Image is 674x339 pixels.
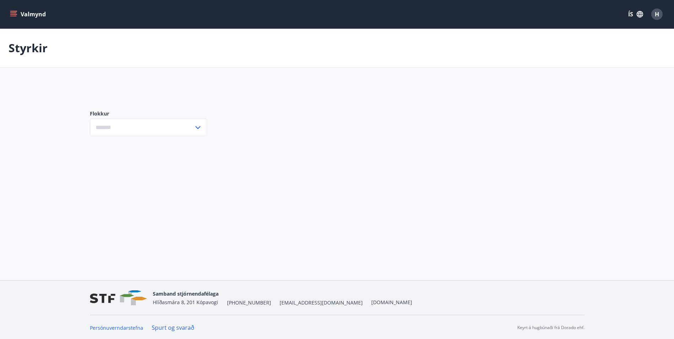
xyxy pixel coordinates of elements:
a: Spurt og svarað [152,324,194,332]
button: H [648,6,665,23]
a: [DOMAIN_NAME] [371,299,412,306]
label: Flokkur [90,110,207,117]
span: Hlíðasmára 8, 201 Kópavogi [153,299,218,306]
p: Keyrt á hugbúnaði frá Dorado ehf. [517,324,584,331]
img: vjCaq2fThgY3EUYqSgpjEiBg6WP39ov69hlhuPVN.png [90,290,147,306]
span: Samband stjórnendafélaga [153,290,219,297]
p: Styrkir [9,40,48,56]
span: [PHONE_NUMBER] [227,299,271,306]
span: [EMAIL_ADDRESS][DOMAIN_NAME] [280,299,363,306]
span: H [655,10,659,18]
button: ÍS [624,8,647,21]
button: menu [9,8,49,21]
a: Persónuverndarstefna [90,324,143,331]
